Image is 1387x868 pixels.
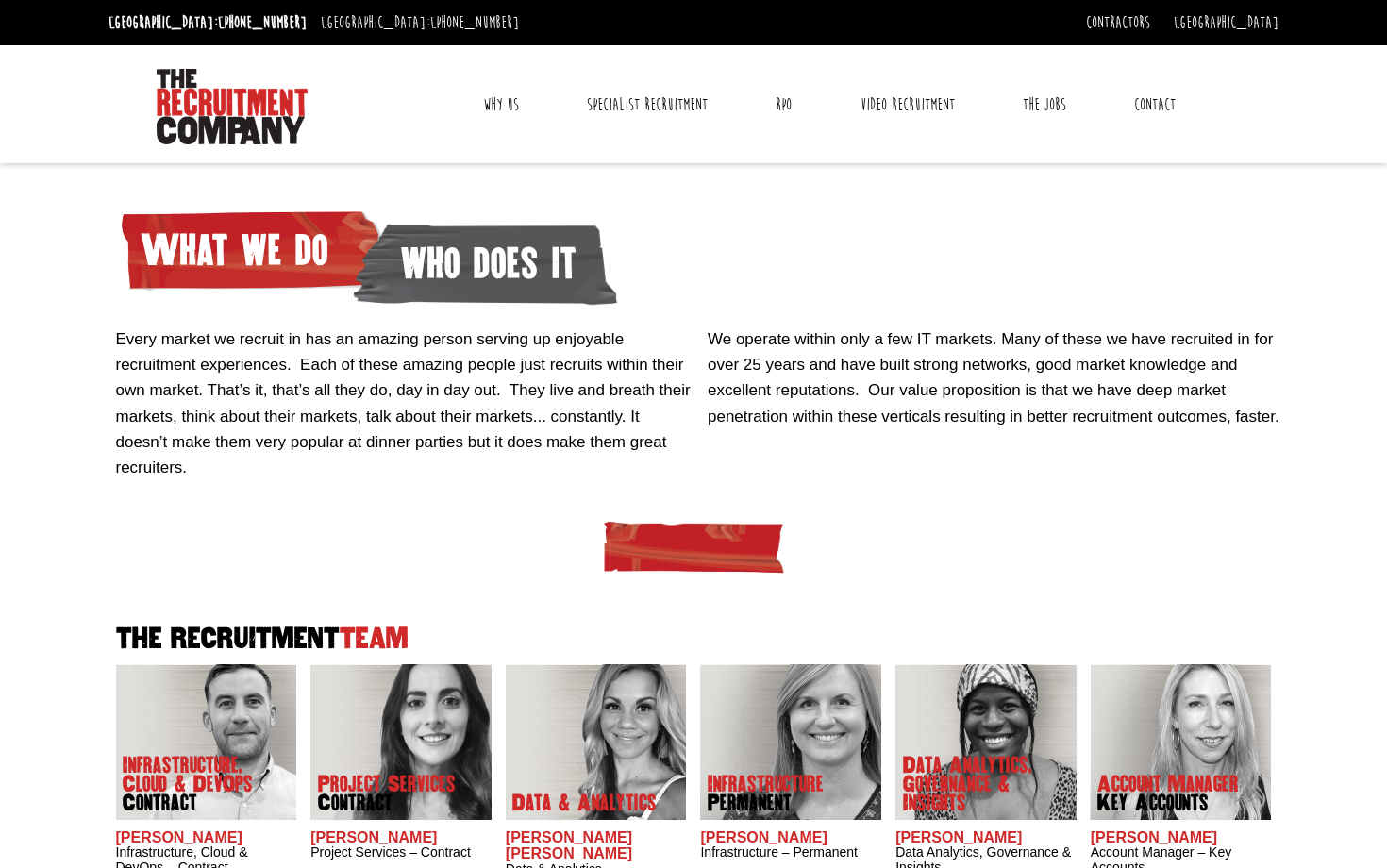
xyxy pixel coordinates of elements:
[1086,12,1150,33] a: Contractors
[573,81,722,128] a: Specialist Recruitment
[708,775,824,812] p: Infrastructure
[700,664,881,820] img: Amanda Evans's Our Infrastructure Permanent
[104,8,311,38] li: [GEOGRAPHIC_DATA]:
[1091,829,1272,846] h2: [PERSON_NAME]
[109,625,1278,654] h2: The Recruitment
[218,12,307,33] a: [PHONE_NUMBER]
[903,756,1054,812] p: Data Analytics, Governance & Insights
[506,829,687,862] h2: [PERSON_NAME] [PERSON_NAME]
[469,81,533,128] a: Why Us
[1097,793,1239,812] span: Key Accounts
[318,775,456,812] p: Project Services
[700,829,881,846] h2: [PERSON_NAME]
[1120,81,1190,128] a: Contact
[708,326,1286,429] p: We operate within only a few IT markets. Many of these we have recruited in for over 25 years and...
[846,81,969,128] a: Video Recruitment
[310,664,492,820] img: Claire Sheerin does Project Services Contract
[116,326,694,480] p: Every market we recruit in has an amazing person serving up enjoyable recruitment experiences. Ea...
[761,81,806,128] a: RPO
[115,664,296,820] img: Adam Eshet does Infrastructure, Cloud & DevOps Contract
[116,829,297,846] h2: [PERSON_NAME]
[1009,81,1080,128] a: The Jobs
[505,664,686,820] img: Anna-Maria Julie does Data & Analytics
[895,664,1077,820] img: Chipo Riva does Data Analytics, Governance & Insights
[340,623,409,654] span: Team
[1097,775,1239,812] p: Account Manager
[430,12,519,33] a: [PHONE_NUMBER]
[1275,408,1279,426] span: .
[708,793,824,812] span: Permanent
[123,756,274,812] p: Infrastructure, Cloud & DevOps
[123,793,274,812] span: Contract
[310,829,492,846] h2: [PERSON_NAME]
[310,845,492,860] h3: Project Services – Contract
[1174,12,1278,33] a: [GEOGRAPHIC_DATA]
[895,829,1077,846] h2: [PERSON_NAME]
[318,793,456,812] span: Contract
[512,793,657,812] p: Data & Analytics
[157,69,308,144] img: The Recruitment Company
[700,845,881,860] h3: Infrastructure – Permanent
[316,8,524,38] li: [GEOGRAPHIC_DATA]:
[1090,664,1271,820] img: Frankie Gaffney's our Account Manager Key Accounts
